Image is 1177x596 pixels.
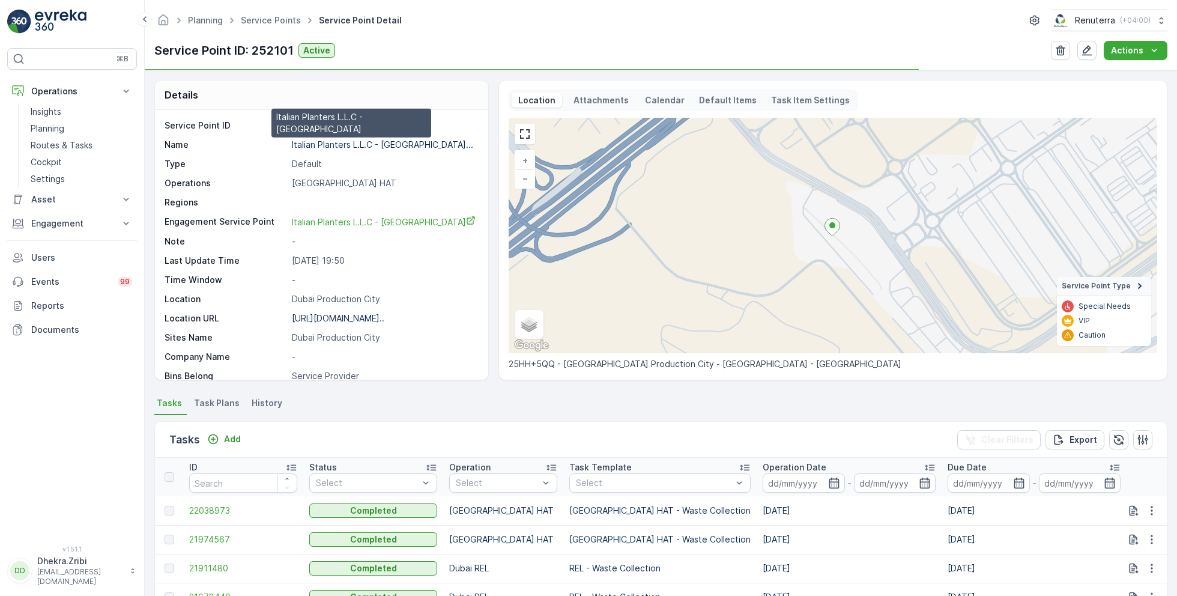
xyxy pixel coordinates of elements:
[350,534,397,546] p: Completed
[189,534,297,546] span: 21974567
[512,338,551,353] a: Open this area in Google Maps (opens a new window)
[10,561,29,580] div: DD
[154,41,294,59] p: Service Point ID: 252101
[26,103,137,120] a: Insights
[7,318,137,342] a: Documents
[309,461,337,473] p: Status
[165,120,287,132] p: Service Point ID
[1039,473,1121,493] input: dd/mm/yyyy
[569,534,751,546] p: [GEOGRAPHIC_DATA] HAT - Waste Collection
[757,554,942,583] td: [DATE]
[7,294,137,318] a: Reports
[569,505,751,517] p: [GEOGRAPHIC_DATA] HAT - Waste Collection
[1045,430,1104,449] button: Export
[26,154,137,171] a: Cockpit
[981,434,1033,446] p: Clear Filters
[1111,44,1143,56] p: Actions
[165,274,287,286] p: Time Window
[7,555,137,586] button: DDDhekra.Zribi[EMAIL_ADDRESS][DOMAIN_NAME]
[7,79,137,103] button: Operations
[292,332,476,344] p: Dubai Production City
[1075,14,1115,26] p: Renuterra
[188,15,223,25] a: Planning
[292,217,476,227] span: Italian Planters L.L.C - [GEOGRAPHIC_DATA]
[854,473,936,493] input: dd/mm/yyyy
[169,431,200,448] p: Tasks
[165,332,287,344] p: Sites Name
[757,496,942,525] td: [DATE]
[303,44,330,56] p: Active
[224,433,241,445] p: Add
[165,158,287,170] p: Type
[116,54,129,64] p: ⌘B
[7,10,31,34] img: logo
[1079,302,1131,311] p: Special Needs
[194,397,240,409] span: Task Plans
[1120,16,1151,25] p: ( +04:00 )
[645,94,685,106] p: Calendar
[202,432,246,446] button: Add
[1057,277,1151,296] summary: Service Point Type
[292,216,476,228] a: Italian Planters L.L.C - Dubai Production City
[942,525,1127,554] td: [DATE]
[165,312,287,324] p: Location URL
[763,473,845,493] input: dd/mm/yyyy
[292,274,476,286] p: -
[165,177,287,189] p: Operations
[292,139,473,150] p: Italian Planters L.L.C - [GEOGRAPHIC_DATA]...
[292,177,476,189] p: [GEOGRAPHIC_DATA] HAT
[948,473,1030,493] input: dd/mm/yyyy
[316,477,419,489] p: Select
[449,562,557,574] p: Dubai REL
[165,535,174,544] div: Toggle Row Selected
[957,430,1041,449] button: Clear Filters
[165,88,198,102] p: Details
[31,324,132,336] p: Documents
[522,173,528,183] span: −
[942,554,1127,583] td: [DATE]
[157,18,170,28] a: Homepage
[1062,281,1131,291] span: Service Point Type
[292,313,384,323] p: [URL][DOMAIN_NAME]..
[1079,330,1106,340] p: Caution
[516,151,534,169] a: Zoom In
[1032,476,1036,490] p: -
[1104,41,1167,60] button: Actions
[37,567,124,586] p: [EMAIL_ADDRESS][DOMAIN_NAME]
[7,546,137,553] span: v 1.51.1
[699,94,757,106] p: Default Items
[292,293,476,305] p: Dubai Production City
[189,562,297,574] a: 21911480
[165,216,287,228] p: Engagement Service Point
[292,351,476,363] p: -
[309,503,437,518] button: Completed
[449,461,491,473] p: Operation
[165,370,287,382] p: Bins Belong
[165,236,287,248] p: Note
[31,173,65,185] p: Settings
[31,123,64,135] p: Planning
[7,211,137,236] button: Engagement
[350,562,397,574] p: Completed
[1070,434,1097,446] p: Export
[31,106,61,118] p: Insights
[31,193,113,205] p: Asset
[189,473,297,493] input: Search
[189,505,297,517] a: 22038973
[516,169,534,187] a: Zoom Out
[31,85,113,97] p: Operations
[7,246,137,270] a: Users
[35,10,86,34] img: logo_light-DOdMpM7g.png
[847,476,852,490] p: -
[31,300,132,312] p: Reports
[165,351,287,363] p: Company Name
[298,43,335,58] button: Active
[165,564,174,573] div: Toggle Row Selected
[37,555,124,567] p: Dhekra.Zribi
[948,461,987,473] p: Due Date
[31,139,92,151] p: Routes & Tasks
[350,505,397,517] p: Completed
[569,562,751,574] p: REL - Waste Collection
[292,255,476,267] p: [DATE] 19:50
[276,111,426,135] p: Italian Planters L.L.C - [GEOGRAPHIC_DATA]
